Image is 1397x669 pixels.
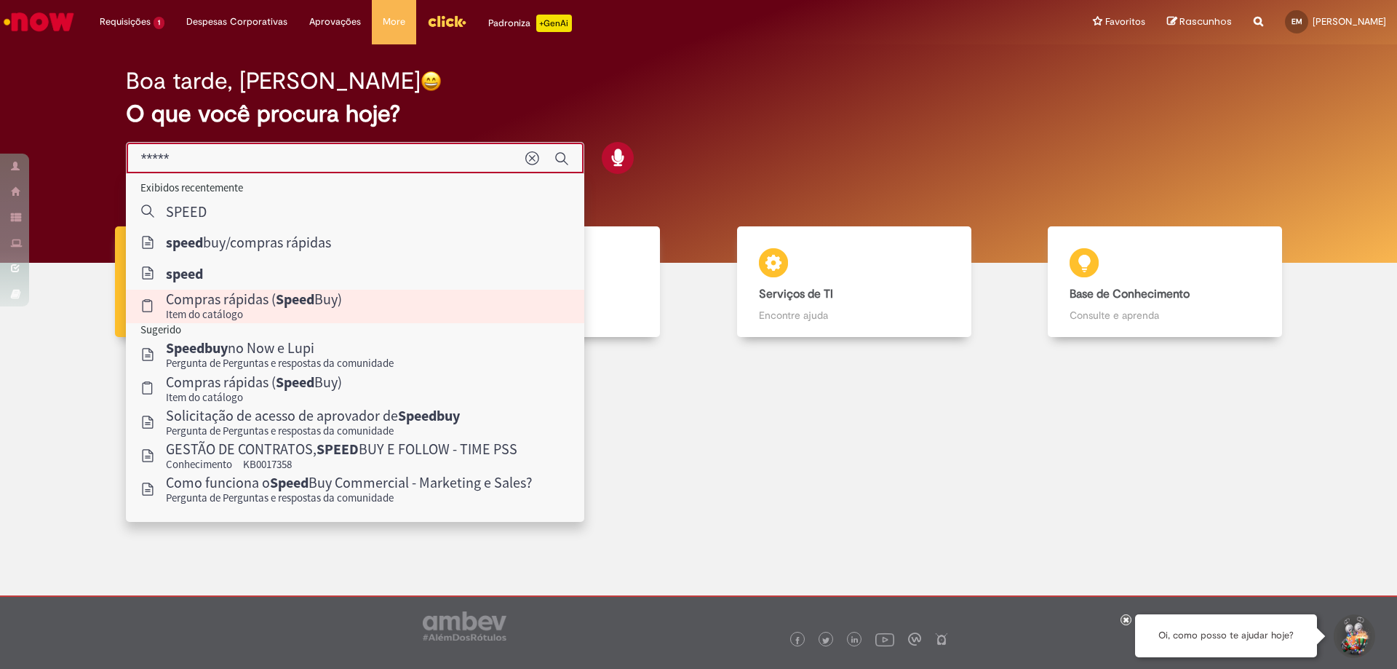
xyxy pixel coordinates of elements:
[851,636,859,645] img: logo_footer_linkedin.png
[126,68,421,94] h2: Boa tarde, [PERSON_NAME]
[383,15,405,29] span: More
[794,637,801,644] img: logo_footer_facebook.png
[423,611,506,641] img: logo_footer_ambev_rotulo_gray.png
[421,71,442,92] img: happy-face.png
[1070,287,1190,301] b: Base de Conhecimento
[1167,15,1232,29] a: Rascunhos
[488,15,572,32] div: Padroniza
[536,15,572,32] p: +GenAi
[875,630,894,649] img: logo_footer_youtube.png
[698,226,1010,338] a: Serviços de TI Encontre ajuda
[1313,15,1386,28] span: [PERSON_NAME]
[1105,15,1145,29] span: Favoritos
[1135,614,1317,657] div: Oi, como posso te ajudar hoje?
[126,101,1272,127] h2: O que você procura hoje?
[427,10,466,32] img: click_logo_yellow_360x200.png
[822,637,829,644] img: logo_footer_twitter.png
[1070,308,1260,322] p: Consulte e aprenda
[186,15,287,29] span: Despesas Corporativas
[1010,226,1321,338] a: Base de Conhecimento Consulte e aprenda
[908,633,921,646] img: logo_footer_workplace.png
[154,17,164,29] span: 1
[76,226,388,338] a: Tirar dúvidas Tirar dúvidas com Lupi Assist e Gen Ai
[1332,614,1375,658] button: Iniciar Conversa de Suporte
[1291,17,1302,26] span: EM
[935,633,948,646] img: logo_footer_naosei.png
[759,287,833,301] b: Serviços de TI
[1179,15,1232,28] span: Rascunhos
[309,15,361,29] span: Aprovações
[1,7,76,36] img: ServiceNow
[100,15,151,29] span: Requisições
[759,308,950,322] p: Encontre ajuda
